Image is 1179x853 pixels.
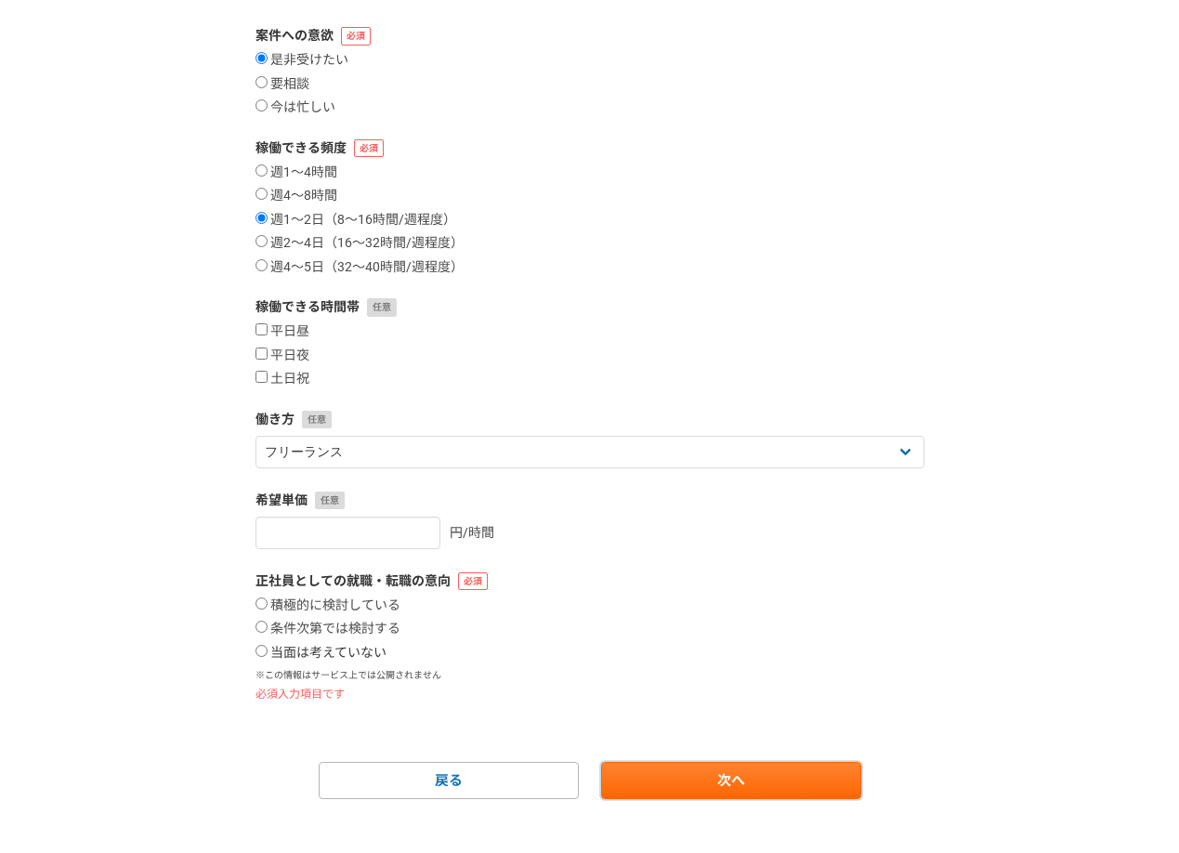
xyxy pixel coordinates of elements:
[255,371,309,387] label: 土日祝
[255,212,268,224] input: 週1〜2日（8〜16時間/週程度）
[255,645,386,662] label: 当面は考えていない
[255,188,268,200] input: 週4〜8時間
[255,259,268,271] input: 週4〜5日（32〜40時間/週程度）
[255,410,924,429] label: 働き方
[255,645,268,657] input: 当面は考えていない
[255,235,464,252] label: 週2〜4日（16〜32時間/週程度）
[255,297,924,317] label: 稼働できる時間帯
[255,686,924,702] p: 必須入力項目です
[255,76,268,88] input: 要相談
[255,52,348,69] label: 是非受けたい
[450,525,494,540] span: 円/時間
[255,52,268,64] input: 是非受けたい
[601,762,861,799] a: 次へ
[319,762,579,799] a: 戻る
[255,491,924,510] label: 希望単価
[255,99,268,112] input: 今は忙しい
[255,348,268,360] input: 平日夜
[255,571,924,591] label: 正社員としての就職・転職の意向
[255,348,309,364] label: 平日夜
[255,621,268,633] input: 条件次第では検討する
[255,597,400,614] label: 積極的に検討している
[255,76,309,93] label: 要相談
[255,188,337,204] label: 週4〜8時間
[255,212,456,229] label: 週1〜2日（8〜16時間/週程度）
[255,323,309,340] label: 平日昼
[255,371,268,383] input: 土日祝
[255,26,924,46] label: 案件への意欲
[255,259,464,276] label: 週4〜5日（32〜40時間/週程度）
[255,164,337,181] label: 週1〜4時間
[255,164,268,177] input: 週1〜4時間
[255,323,268,335] input: 平日昼
[255,621,400,637] label: 条件次第では検討する
[255,99,335,116] label: 今は忙しい
[255,668,924,682] p: ※この情報はサービス上では公開されません
[255,138,924,158] label: 稼働できる頻度
[255,235,268,247] input: 週2〜4日（16〜32時間/週程度）
[255,597,268,610] input: 積極的に検討している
